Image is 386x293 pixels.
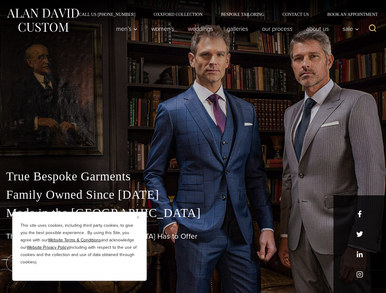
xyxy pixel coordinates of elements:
img: Close [137,216,139,219]
span: Men’s [116,26,138,32]
a: Contact Us [273,12,318,16]
a: book an appointment [6,255,92,272]
a: Website Privacy Policy [27,244,69,251]
span: Sale [343,26,359,32]
h1: The Best Custom Suits [GEOGRAPHIC_DATA] Has to Offer [6,232,380,241]
a: Website Terms & Conditions [48,237,101,243]
a: Women’s [145,23,181,35]
img: Alan David Custom [6,7,79,34]
button: Close [137,213,144,221]
nav: Primary Navigation [109,23,362,35]
a: Call Us [PHONE_NUMBER] [70,12,145,16]
a: About Us [300,23,336,35]
p: This site uses cookies, including third party cookies, to give you the best possible experience. ... [20,222,138,266]
a: weddings [181,23,220,35]
a: Our Process [255,23,300,35]
a: Galleries [220,23,255,35]
a: Oxxford Collection [145,12,212,16]
nav: Secondary Navigation [70,12,380,16]
a: Bespoke Tailoring [212,12,273,16]
p: True Bespoke Garments Family Owned Since [DATE] Made in the [GEOGRAPHIC_DATA] [6,167,380,222]
a: Book an Appointment [318,12,380,16]
button: View Search Form [365,21,380,36]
